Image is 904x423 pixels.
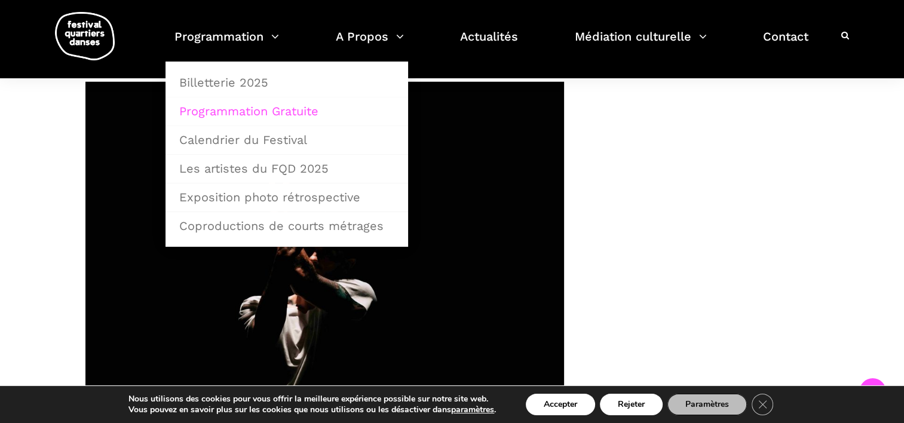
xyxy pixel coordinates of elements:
[460,26,518,62] a: Actualités
[128,394,496,404] p: Nous utilisons des cookies pour vous offrir la meilleure expérience possible sur notre site web.
[174,26,279,62] a: Programmation
[575,26,707,62] a: Médiation culturelle
[451,404,494,415] button: paramètres
[128,404,496,415] p: Vous pouvez en savoir plus sur les cookies que nous utilisons ou les désactiver dans .
[172,126,402,154] a: Calendrier du Festival
[526,394,595,415] button: Accepter
[55,12,115,60] img: logo-fqd-med
[172,69,402,96] a: Billetterie 2025
[667,394,747,415] button: Paramètres
[752,394,773,415] button: Close GDPR Cookie Banner
[336,26,404,62] a: A Propos
[172,97,402,125] a: Programmation Gratuite
[600,394,663,415] button: Rejeter
[763,26,808,62] a: Contact
[172,183,402,211] a: Exposition photo rétrospective
[172,155,402,182] a: Les artistes du FQD 2025
[172,212,402,240] a: Coproductions de courts métrages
